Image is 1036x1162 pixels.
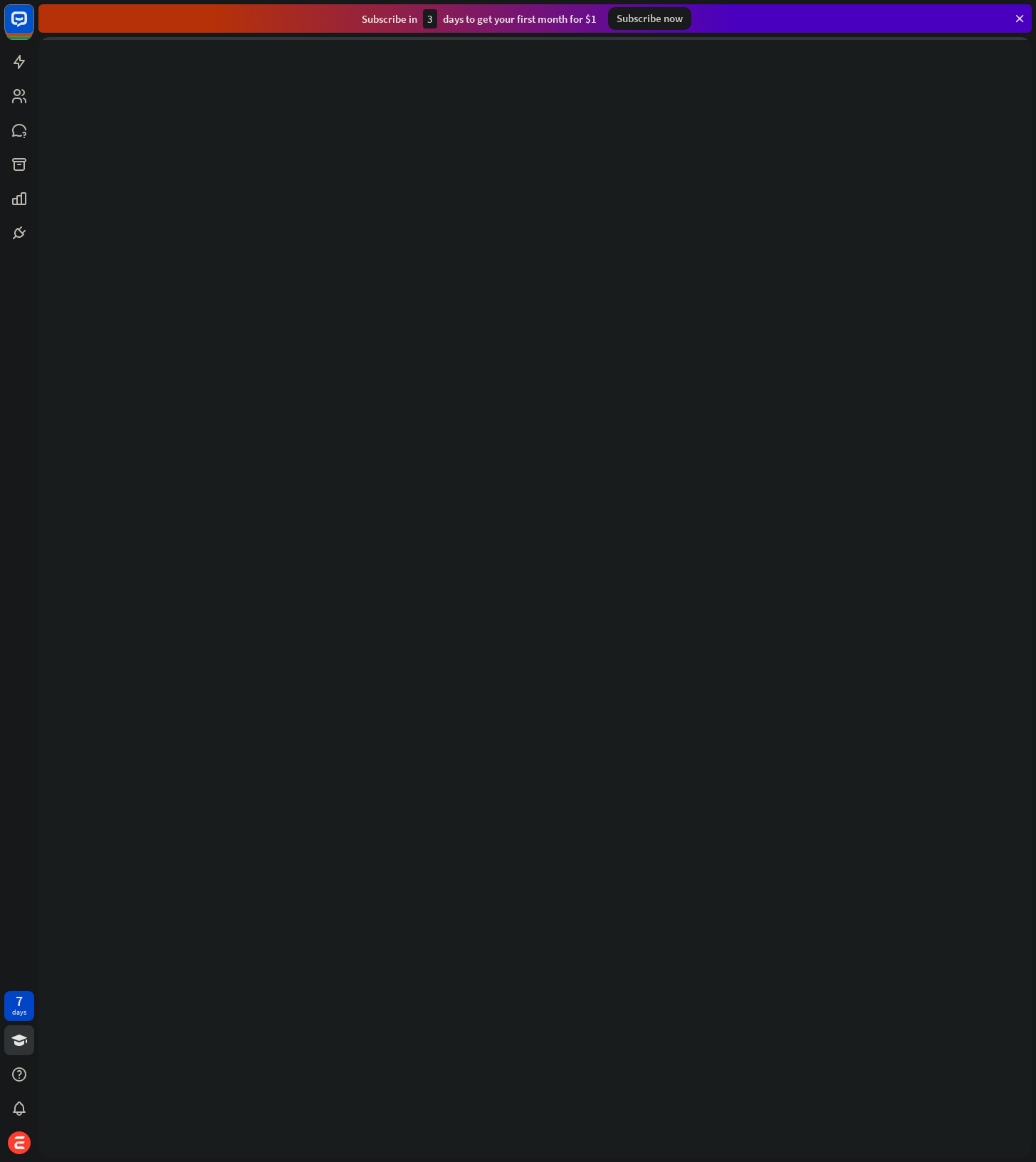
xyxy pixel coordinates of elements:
div: 7 [16,995,23,1007]
a: 7 days [4,991,34,1021]
div: days [12,1007,26,1017]
div: Subscribe in days to get your first month for $1 [362,9,597,28]
div: 3 [423,9,437,28]
div: Subscribe now [608,7,691,30]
